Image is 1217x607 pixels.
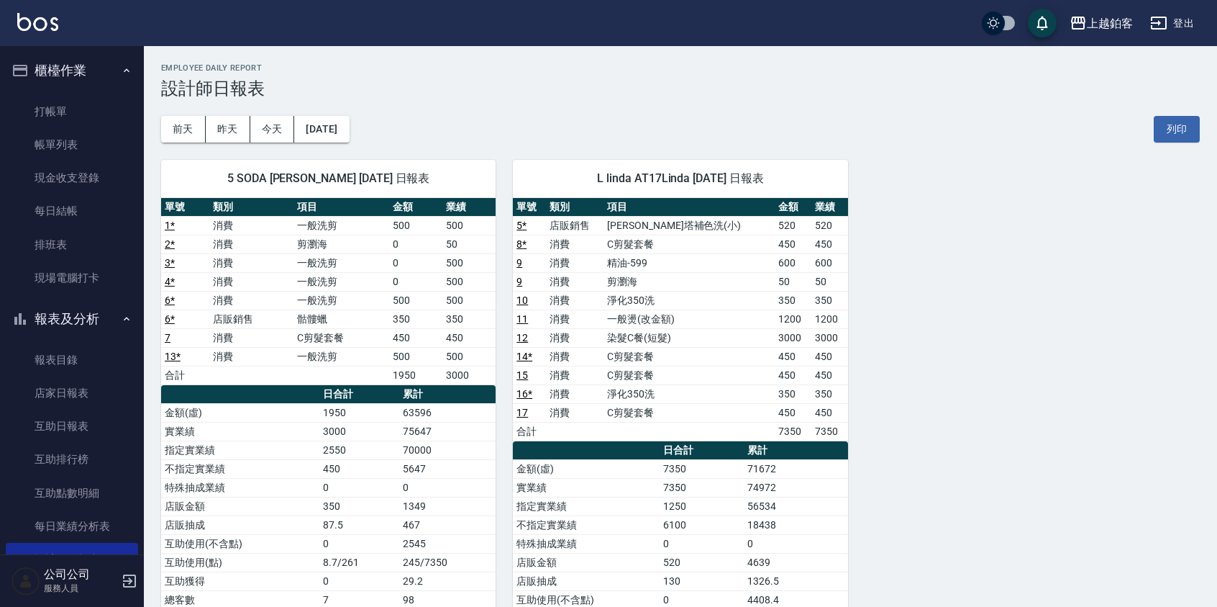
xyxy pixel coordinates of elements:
[775,385,811,403] td: 350
[293,235,389,253] td: 剪瀏海
[293,198,389,217] th: 項目
[1087,14,1133,32] div: 上越鉑客
[399,459,496,478] td: 5647
[744,516,848,534] td: 18438
[513,572,660,590] td: 店販抽成
[775,328,811,347] td: 3000
[250,116,295,143] button: 今天
[399,534,496,553] td: 2545
[161,572,319,590] td: 互助獲得
[161,534,319,553] td: 互助使用(不含點)
[546,291,603,310] td: 消費
[811,253,848,272] td: 600
[6,377,138,410] a: 店家日報表
[516,294,528,306] a: 10
[513,198,546,217] th: 單號
[6,543,138,576] a: 設計師日報表
[603,216,775,235] td: [PERSON_NAME]塔補色洗(小)
[389,216,442,235] td: 500
[6,161,138,194] a: 現金收支登錄
[209,328,293,347] td: 消費
[399,516,496,534] td: 467
[442,235,496,253] td: 50
[744,478,848,497] td: 74972
[399,403,496,422] td: 63596
[546,198,603,217] th: 類別
[811,235,848,253] td: 450
[811,198,848,217] th: 業績
[775,403,811,422] td: 450
[209,347,293,366] td: 消費
[1028,9,1057,37] button: save
[603,347,775,366] td: C剪髮套餐
[516,369,528,381] a: 15
[546,216,603,235] td: 店販銷售
[293,253,389,272] td: 一般洗剪
[516,407,528,418] a: 17
[775,347,811,366] td: 450
[319,459,400,478] td: 450
[811,403,848,422] td: 450
[660,441,744,460] th: 日合計
[603,198,775,217] th: 項目
[660,534,744,553] td: 0
[6,128,138,161] a: 帳單列表
[209,253,293,272] td: 消費
[161,422,319,441] td: 實業績
[161,198,209,217] th: 單號
[442,366,496,385] td: 3000
[12,567,40,595] img: Person
[775,198,811,217] th: 金額
[178,171,478,186] span: 5 SODA [PERSON_NAME] [DATE] 日報表
[775,422,811,441] td: 7350
[389,366,442,385] td: 1950
[161,497,319,516] td: 店販金額
[293,272,389,291] td: 一般洗剪
[161,478,319,497] td: 特殊抽成業績
[319,422,400,441] td: 3000
[389,235,442,253] td: 0
[389,272,442,291] td: 0
[442,216,496,235] td: 500
[603,366,775,385] td: C剪髮套餐
[319,534,400,553] td: 0
[209,198,293,217] th: 類別
[546,310,603,328] td: 消費
[389,198,442,217] th: 金額
[775,272,811,291] td: 50
[603,291,775,310] td: 淨化350洗
[811,216,848,235] td: 520
[442,328,496,347] td: 450
[513,516,660,534] td: 不指定實業績
[603,328,775,347] td: 染髮C餐(短髮)
[6,194,138,228] a: 每日結帳
[293,328,389,347] td: C剪髮套餐
[319,553,400,572] td: 8.7/261
[6,443,138,476] a: 互助排行榜
[293,291,389,310] td: 一般洗剪
[399,422,496,441] td: 75647
[546,253,603,272] td: 消費
[6,410,138,443] a: 互助日報表
[546,403,603,422] td: 消費
[17,13,58,31] img: Logo
[399,497,496,516] td: 1349
[209,216,293,235] td: 消費
[209,310,293,328] td: 店販銷售
[513,497,660,516] td: 指定實業績
[660,553,744,572] td: 520
[603,235,775,253] td: C剪髮套餐
[546,385,603,403] td: 消費
[513,478,660,497] td: 實業績
[744,553,848,572] td: 4639
[389,291,442,310] td: 500
[546,347,603,366] td: 消費
[744,441,848,460] th: 累計
[161,516,319,534] td: 店販抽成
[516,276,522,287] a: 9
[319,403,400,422] td: 1950
[6,477,138,510] a: 互助點數明細
[603,385,775,403] td: 淨化350洗
[6,343,138,377] a: 報表目錄
[442,253,496,272] td: 500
